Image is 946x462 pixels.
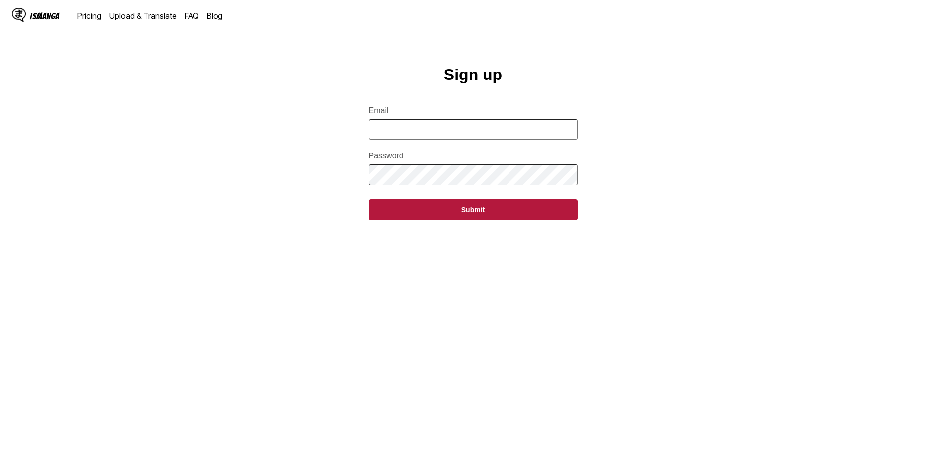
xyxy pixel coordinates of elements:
a: Pricing [77,11,101,21]
button: Submit [369,199,578,220]
a: Blog [207,11,222,21]
a: Upload & Translate [109,11,177,21]
div: IsManga [30,11,60,21]
img: IsManga Logo [12,8,26,22]
h1: Sign up [444,66,502,84]
a: IsManga LogoIsManga [12,8,77,24]
a: FAQ [185,11,199,21]
label: Email [369,106,578,115]
label: Password [369,152,578,160]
